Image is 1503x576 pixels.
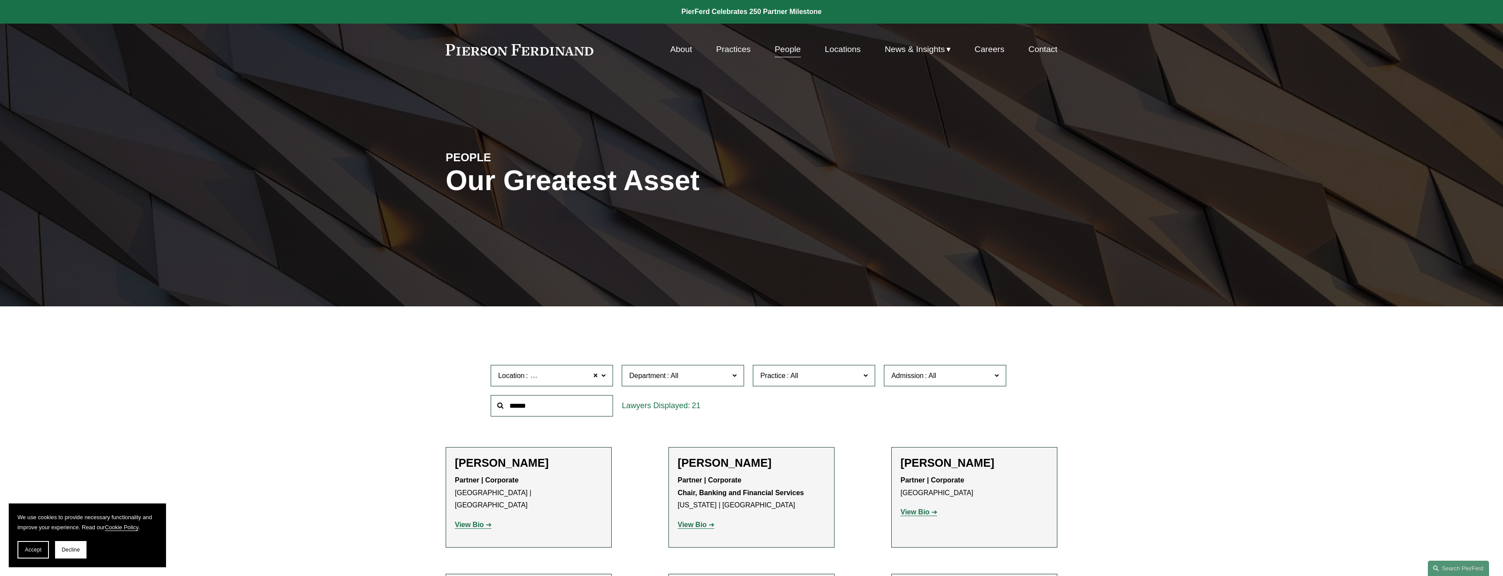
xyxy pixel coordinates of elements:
[529,370,602,382] span: [GEOGRAPHIC_DATA]
[629,372,666,379] span: Department
[885,42,945,57] span: News & Insights
[900,508,937,516] a: View Bio
[446,165,853,197] h1: Our Greatest Asset
[455,476,519,484] strong: Partner | Corporate
[1428,561,1489,576] a: Search this site
[678,521,706,528] strong: View Bio
[678,456,825,470] h2: [PERSON_NAME]
[25,547,42,553] span: Accept
[17,512,157,532] p: We use cookies to provide necessary functionality and improve your experience. Read our .
[17,541,49,559] button: Accept
[678,474,825,512] p: [US_STATE] | [GEOGRAPHIC_DATA]
[678,521,714,528] a: View Bio
[900,456,1048,470] h2: [PERSON_NAME]
[692,401,700,410] span: 21
[900,508,929,516] strong: View Bio
[55,541,87,559] button: Decline
[775,41,801,58] a: People
[455,456,603,470] h2: [PERSON_NAME]
[885,41,951,58] a: folder dropdown
[455,521,484,528] strong: View Bio
[446,150,599,164] h4: PEOPLE
[1029,41,1057,58] a: Contact
[760,372,786,379] span: Practice
[900,474,1048,500] p: [GEOGRAPHIC_DATA]
[670,41,692,58] a: About
[900,476,964,484] strong: Partner | Corporate
[716,41,751,58] a: Practices
[825,41,861,58] a: Locations
[455,474,603,512] p: [GEOGRAPHIC_DATA] | [GEOGRAPHIC_DATA]
[891,372,924,379] span: Admission
[9,503,166,567] section: Cookie banner
[975,41,1004,58] a: Careers
[105,524,139,531] a: Cookie Policy
[455,521,492,528] a: View Bio
[498,372,525,379] span: Location
[678,476,804,496] strong: Partner | Corporate Chair, Banking and Financial Services
[62,547,80,553] span: Decline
